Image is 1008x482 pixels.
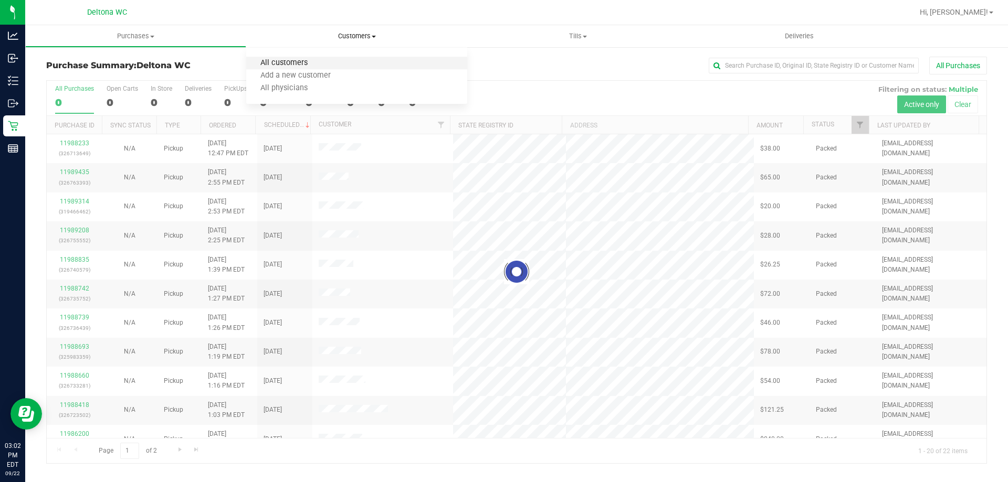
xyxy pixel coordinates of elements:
span: Deltona WC [87,8,127,17]
span: Deliveries [771,31,828,41]
span: Add a new customer [246,71,345,80]
inline-svg: Reports [8,143,18,154]
span: Tills [468,31,688,41]
p: 09/22 [5,469,20,477]
button: All Purchases [929,57,987,74]
inline-svg: Inbound [8,53,18,63]
h3: Purchase Summary: [46,61,360,70]
inline-svg: Inventory [8,76,18,86]
span: Customers [246,31,467,41]
p: 03:02 PM EDT [5,441,20,469]
input: Search Purchase ID, Original ID, State Registry ID or Customer Name... [709,58,919,73]
inline-svg: Retail [8,121,18,131]
span: Hi, [PERSON_NAME]! [920,8,988,16]
a: Customers All customers Add a new customer All physicians [246,25,467,47]
a: Purchases [25,25,246,47]
inline-svg: Analytics [8,30,18,41]
span: Purchases [26,31,246,41]
a: Tills [467,25,688,47]
span: Deltona WC [136,60,191,70]
a: Deliveries [689,25,910,47]
inline-svg: Outbound [8,98,18,109]
iframe: Resource center [10,398,42,430]
span: All customers [246,59,322,68]
span: All physicians [246,84,322,93]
